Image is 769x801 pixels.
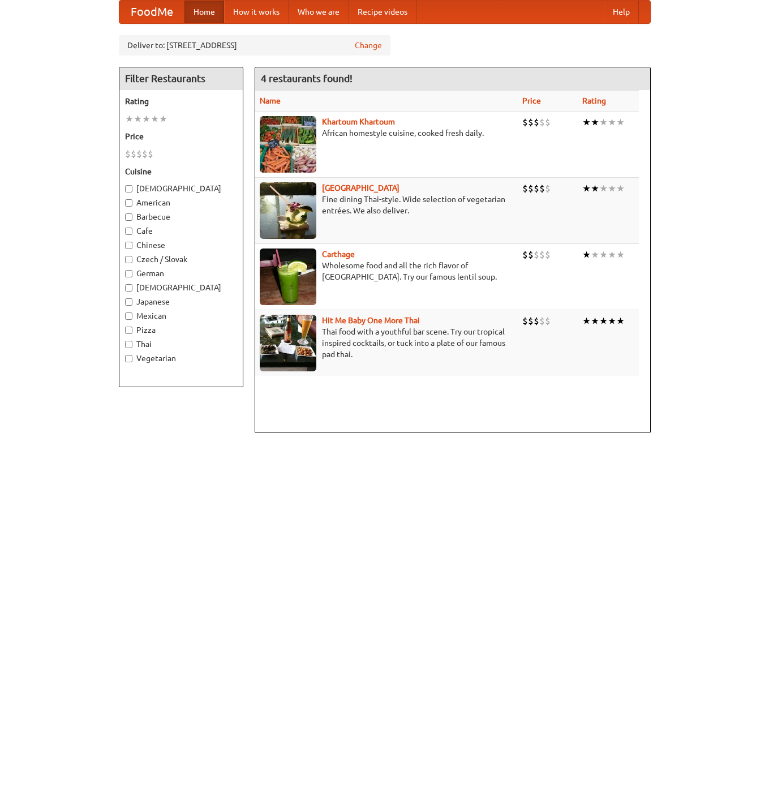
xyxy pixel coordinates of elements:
[322,183,399,192] a: [GEOGRAPHIC_DATA]
[616,249,625,261] li: ★
[545,116,551,128] li: $
[136,148,142,160] li: $
[125,298,132,306] input: Japanese
[260,96,281,105] a: Name
[599,116,608,128] li: ★
[616,315,625,327] li: ★
[522,96,541,105] a: Price
[616,116,625,128] li: ★
[582,249,591,261] li: ★
[545,315,551,327] li: $
[539,116,545,128] li: $
[528,116,534,128] li: $
[125,239,237,251] label: Chinese
[125,242,132,249] input: Chinese
[545,249,551,261] li: $
[125,324,237,336] label: Pizza
[289,1,349,23] a: Who we are
[260,249,316,305] img: carthage.jpg
[534,116,539,128] li: $
[125,353,237,364] label: Vegetarian
[125,310,237,322] label: Mexican
[125,148,131,160] li: $
[125,199,132,207] input: American
[125,183,237,194] label: [DEMOGRAPHIC_DATA]
[522,249,528,261] li: $
[260,315,316,371] img: babythai.jpg
[125,228,132,235] input: Cafe
[119,35,390,55] div: Deliver to: [STREET_ADDRESS]
[522,116,528,128] li: $
[125,256,132,263] input: Czech / Slovak
[534,182,539,195] li: $
[582,116,591,128] li: ★
[125,284,132,292] input: [DEMOGRAPHIC_DATA]
[322,250,355,259] a: Carthage
[159,113,167,125] li: ★
[260,182,316,239] img: satay.jpg
[125,197,237,208] label: American
[134,113,142,125] li: ★
[604,1,639,23] a: Help
[261,73,353,84] ng-pluralize: 4 restaurants found!
[125,225,237,237] label: Cafe
[125,282,237,293] label: [DEMOGRAPHIC_DATA]
[260,194,513,216] p: Fine dining Thai-style. Wide selection of vegetarian entrées. We also deliver.
[125,166,237,177] h5: Cuisine
[539,315,545,327] li: $
[119,1,184,23] a: FoodMe
[125,327,132,334] input: Pizza
[125,270,132,277] input: German
[528,249,534,261] li: $
[322,316,420,325] a: Hit Me Baby One More Thai
[582,96,606,105] a: Rating
[260,260,513,282] p: Wholesome food and all the rich flavor of [GEOGRAPHIC_DATA]. Try our famous lentil soup.
[349,1,416,23] a: Recipe videos
[539,249,545,261] li: $
[125,341,132,348] input: Thai
[528,182,534,195] li: $
[125,96,237,107] h5: Rating
[599,315,608,327] li: ★
[608,116,616,128] li: ★
[142,113,151,125] li: ★
[355,40,382,51] a: Change
[608,249,616,261] li: ★
[184,1,224,23] a: Home
[534,249,539,261] li: $
[522,315,528,327] li: $
[599,182,608,195] li: ★
[522,182,528,195] li: $
[608,182,616,195] li: ★
[528,315,534,327] li: $
[260,127,513,139] p: African homestyle cuisine, cooked fresh daily.
[322,117,395,126] a: Khartoum Khartoum
[125,339,237,350] label: Thai
[260,116,316,173] img: khartoum.jpg
[608,315,616,327] li: ★
[125,113,134,125] li: ★
[125,268,237,279] label: German
[125,211,237,222] label: Barbecue
[539,182,545,195] li: $
[151,113,159,125] li: ★
[534,315,539,327] li: $
[591,315,599,327] li: ★
[582,182,591,195] li: ★
[582,315,591,327] li: ★
[545,182,551,195] li: $
[142,148,148,160] li: $
[125,312,132,320] input: Mexican
[119,67,243,90] h4: Filter Restaurants
[125,213,132,221] input: Barbecue
[125,254,237,265] label: Czech / Slovak
[125,131,237,142] h5: Price
[131,148,136,160] li: $
[224,1,289,23] a: How it works
[125,296,237,307] label: Japanese
[148,148,153,160] li: $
